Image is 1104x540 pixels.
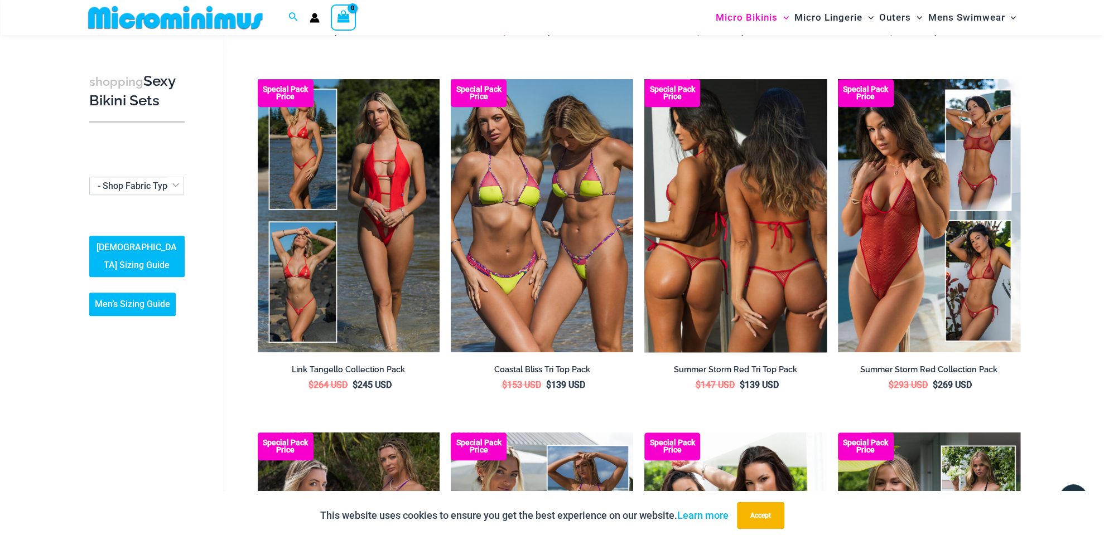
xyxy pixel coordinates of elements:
[716,3,778,32] span: Micro Bikinis
[546,26,585,37] bdi: 139 USD
[644,86,700,100] b: Special Pack Price
[838,79,1020,352] img: Summer Storm Red Collection Pack F
[794,3,862,32] span: Micro Lingerie
[695,380,700,390] span: $
[451,79,633,352] a: Coastal Bliss Leopard Sunset Tri Top Pack Coastal Bliss Leopard Sunset Tri Top Pack BCoastal Blis...
[258,439,314,454] b: Special Pack Price
[451,364,633,375] h2: Coastal Bliss Tri Top Pack
[695,380,734,390] bdi: 147 USD
[451,439,507,454] b: Special Pack Price
[644,79,827,352] a: Summer Storm Red Tri Top Pack F Summer Storm Red Tri Top Pack BSummer Storm Red Tri Top Pack B
[876,3,925,32] a: OutersMenu ToggleMenu Toggle
[1005,3,1016,32] span: Menu Toggle
[308,380,348,390] bdi: 264 USD
[928,3,1005,32] span: Mens Swimwear
[933,26,938,37] span: $
[502,26,507,37] span: $
[933,380,938,390] span: $
[695,26,734,37] bdi: 236 USD
[711,2,1021,33] nav: Site Navigation
[778,3,789,32] span: Menu Toggle
[451,364,633,379] a: Coastal Bliss Tri Top Pack
[258,364,440,379] a: Link Tangello Collection Pack
[739,26,744,37] span: $
[889,26,928,37] bdi: 165 USD
[89,75,143,89] span: shopping
[258,86,314,100] b: Special Pack Price
[889,26,894,37] span: $
[353,380,358,390] span: $
[546,26,551,37] span: $
[911,3,922,32] span: Menu Toggle
[331,4,356,30] a: View Shopping Cart, empty
[713,3,792,32] a: Micro BikinisMenu ToggleMenu Toggle
[737,502,784,529] button: Accept
[89,293,176,317] a: Men’s Sizing Guide
[89,177,185,195] span: - Shop Fabric Type
[333,26,367,37] bdi: 99 USD
[89,72,185,110] h3: Sexy Bikini Sets
[933,26,972,37] bdi: 155 USD
[838,79,1020,352] a: Summer Storm Red Collection Pack F Summer Storm Red Collection Pack BSummer Storm Red Collection ...
[644,79,827,352] img: Summer Storm Red Tri Top Pack B
[889,380,894,390] span: $
[739,380,778,390] bdi: 139 USD
[644,364,827,379] a: Summer Storm Red Tri Top Pack
[89,236,185,278] a: [DEMOGRAPHIC_DATA] Sizing Guide
[308,380,314,390] span: $
[258,79,440,352] img: Collection Pack
[502,26,541,37] bdi: 147 USD
[933,380,972,390] bdi: 269 USD
[889,380,928,390] bdi: 293 USD
[838,86,894,100] b: Special Pack Price
[739,380,744,390] span: $
[644,439,700,454] b: Special Pack Price
[838,439,894,454] b: Special Pack Price
[838,364,1020,379] a: Summer Storm Red Collection Pack
[333,26,338,37] span: $
[792,3,876,32] a: Micro LingerieMenu ToggleMenu Toggle
[98,181,172,191] span: - Shop Fabric Type
[879,3,911,32] span: Outers
[644,364,827,375] h2: Summer Storm Red Tri Top Pack
[353,380,392,390] bdi: 245 USD
[695,26,700,37] span: $
[925,3,1019,32] a: Mens SwimwearMenu ToggleMenu Toggle
[451,79,633,352] img: Coastal Bliss Leopard Sunset Tri Top Pack
[310,13,320,23] a: Account icon link
[288,11,298,25] a: Search icon link
[546,380,585,390] bdi: 139 USD
[84,5,267,30] img: MM SHOP LOGO FLAT
[502,380,507,390] span: $
[739,26,778,37] bdi: 219 USD
[677,509,729,521] a: Learn more
[546,380,551,390] span: $
[838,364,1020,375] h2: Summer Storm Red Collection Pack
[258,364,440,375] h2: Link Tangello Collection Pack
[862,3,874,32] span: Menu Toggle
[502,380,541,390] bdi: 153 USD
[90,177,184,194] span: - Shop Fabric Type
[258,79,440,352] a: Collection Pack Collection Pack BCollection Pack B
[320,507,729,524] p: This website uses cookies to ensure you get the best experience on our website.
[451,86,507,100] b: Special Pack Price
